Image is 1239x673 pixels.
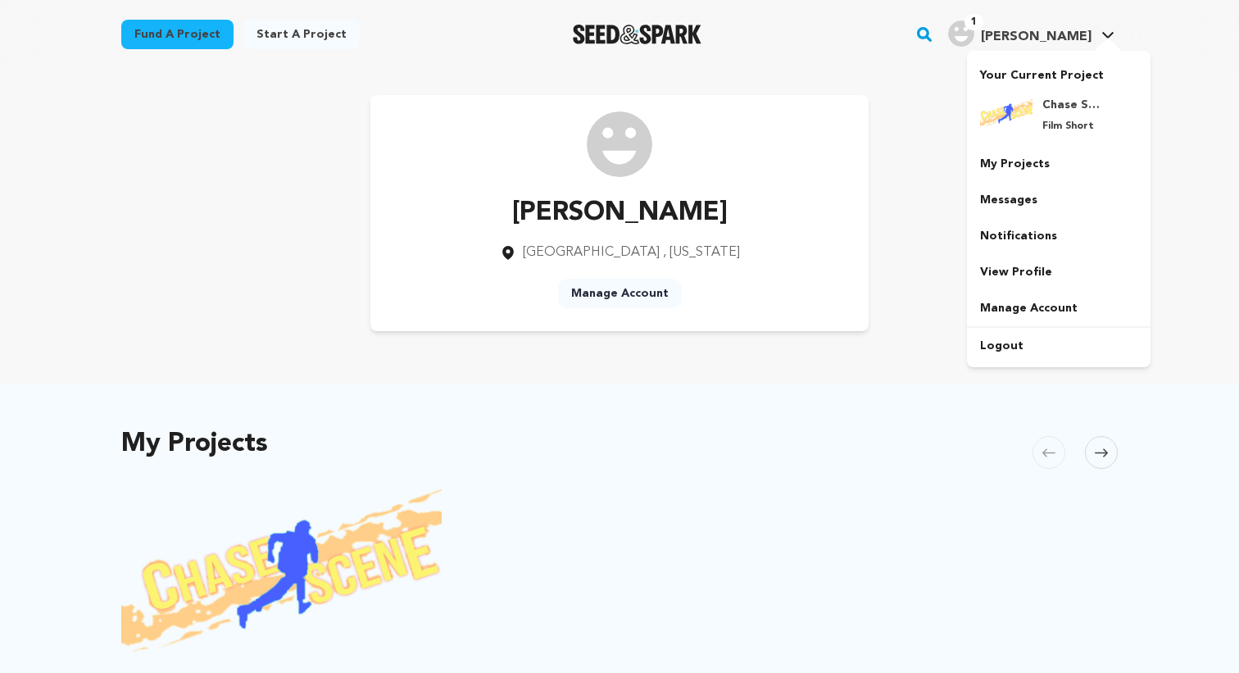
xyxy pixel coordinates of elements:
[964,14,983,30] span: 1
[500,193,740,233] p: [PERSON_NAME]
[948,20,974,47] img: user.png
[967,146,1150,182] a: My Projects
[587,111,652,177] img: /img/default-images/user/medium/user.png image
[558,279,682,308] a: Manage Account
[981,30,1091,43] span: [PERSON_NAME]
[980,61,1137,84] p: Your Current Project
[573,25,701,44] img: Seed&Spark Logo Dark Mode
[573,25,701,44] a: Seed&Spark Homepage
[967,328,1150,364] a: Logout
[967,254,1150,290] a: View Profile
[945,17,1118,52] span: Mike G.'s Profile
[243,20,360,49] a: Start a project
[1042,120,1101,133] p: Film Short
[523,246,660,259] span: [GEOGRAPHIC_DATA]
[121,433,268,456] h2: My Projects
[1042,97,1101,113] h4: Chase Scene!
[948,20,1091,47] div: Mike G.'s Profile
[967,218,1150,254] a: Notifications
[121,20,234,49] a: Fund a project
[967,182,1150,218] a: Messages
[663,246,740,259] span: , [US_STATE]
[980,61,1137,146] a: Your Current Project Chase Scene! Film Short
[980,97,1032,130] img: f2f2d7e8aed0de97.png
[945,17,1118,47] a: Mike G.'s Profile
[967,290,1150,326] a: Manage Account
